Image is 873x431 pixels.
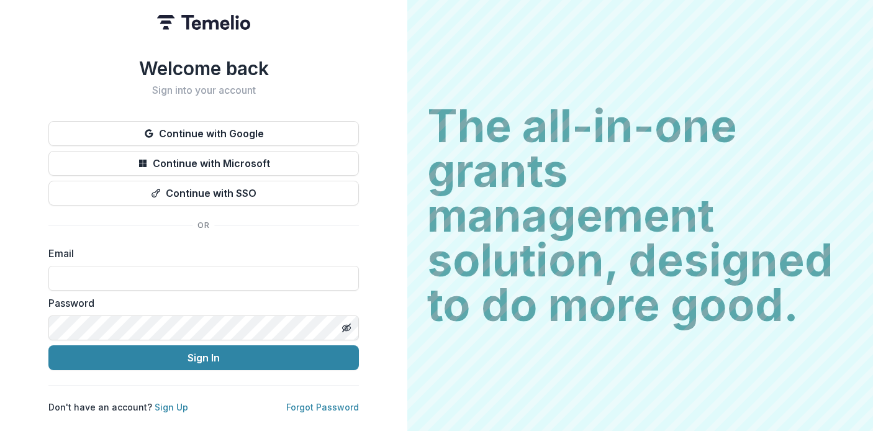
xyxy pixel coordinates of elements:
img: Temelio [157,15,250,30]
button: Continue with SSO [48,181,359,206]
button: Sign In [48,345,359,370]
button: Continue with Microsoft [48,151,359,176]
button: Toggle password visibility [337,318,356,338]
a: Sign Up [155,402,188,412]
a: Forgot Password [286,402,359,412]
p: Don't have an account? [48,401,188,414]
h2: Sign into your account [48,84,359,96]
h1: Welcome back [48,57,359,79]
label: Password [48,296,351,311]
label: Email [48,246,351,261]
button: Continue with Google [48,121,359,146]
